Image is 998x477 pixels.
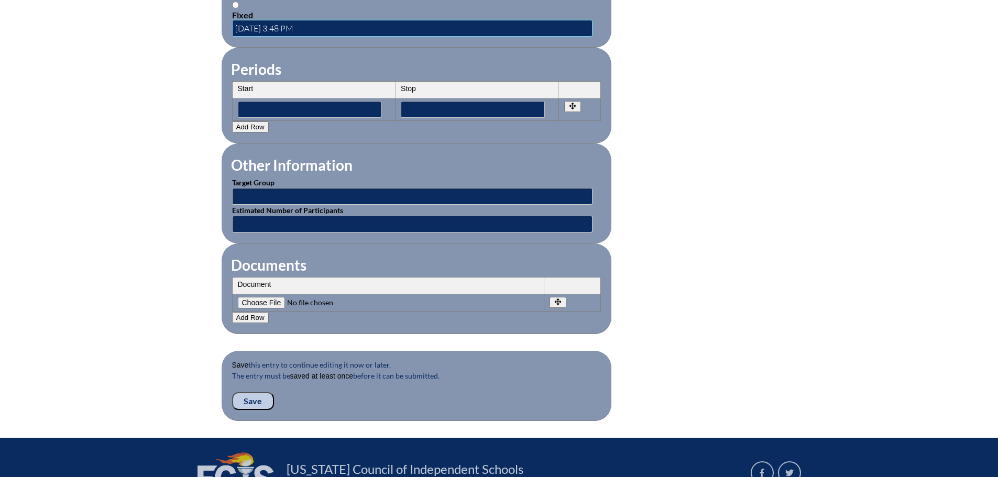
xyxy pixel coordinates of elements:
legend: Other Information [230,156,354,174]
p: The entry must be before it can be submitted. [232,370,601,392]
th: Start [233,82,396,98]
button: Add Row [232,121,269,132]
div: Fixed [232,10,601,20]
b: saved at least once [290,372,354,380]
label: Estimated Number of Participants [232,206,343,215]
button: Add Row [232,312,269,323]
b: Save [232,361,249,369]
input: Save [232,392,274,410]
th: Document [233,278,544,294]
p: this entry to continue editing it now or later. [232,359,601,370]
label: Target Group [232,178,275,187]
legend: Periods [230,60,282,78]
legend: Documents [230,256,308,274]
input: Fixed [232,2,239,8]
th: Stop [396,82,559,98]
